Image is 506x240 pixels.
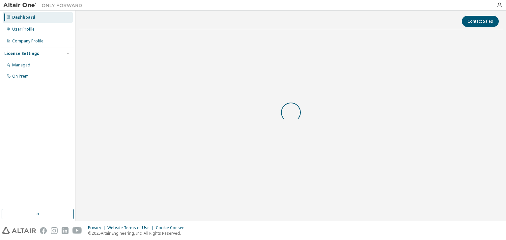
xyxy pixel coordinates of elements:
[12,62,30,68] div: Managed
[462,16,499,27] button: Contact Sales
[88,230,190,236] p: © 2025 Altair Engineering, Inc. All Rights Reserved.
[156,225,190,230] div: Cookie Consent
[62,227,69,234] img: linkedin.svg
[2,227,36,234] img: altair_logo.svg
[4,51,39,56] div: License Settings
[40,227,47,234] img: facebook.svg
[51,227,58,234] img: instagram.svg
[88,225,107,230] div: Privacy
[12,38,43,44] div: Company Profile
[72,227,82,234] img: youtube.svg
[107,225,156,230] div: Website Terms of Use
[12,74,29,79] div: On Prem
[12,15,35,20] div: Dashboard
[3,2,86,9] img: Altair One
[12,27,35,32] div: User Profile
